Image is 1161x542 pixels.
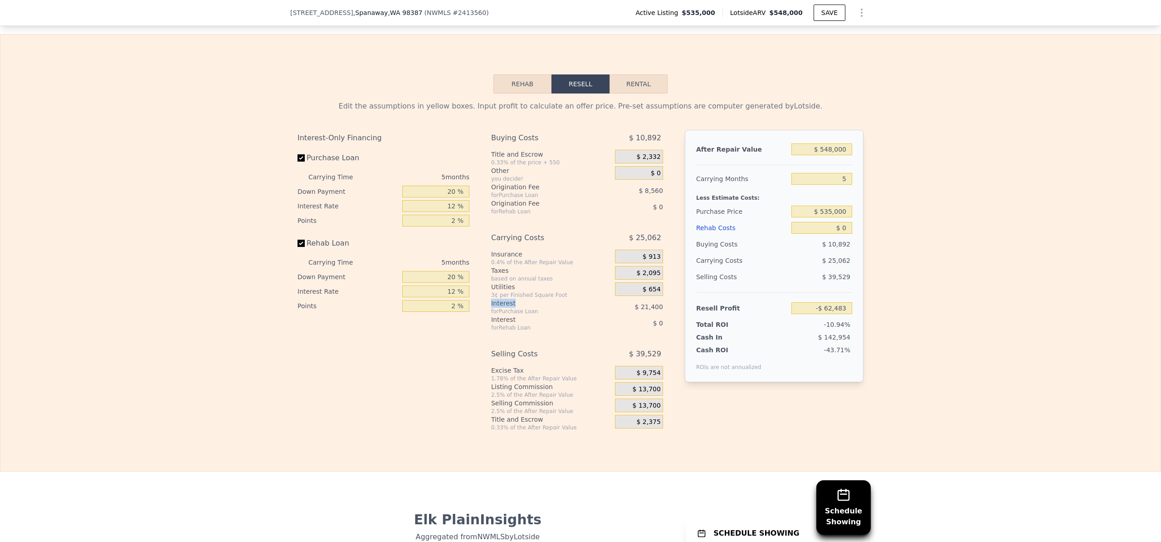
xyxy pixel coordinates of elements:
label: Rehab Loan [298,235,399,251]
button: SAVE [814,5,845,21]
div: 0.33% of the After Repair Value [491,424,611,431]
span: -43.71% [824,346,850,354]
button: Resell [551,74,610,94]
div: Interest Rate [298,284,399,299]
div: 1.78% of the After Repair Value [491,375,611,382]
button: Show Options [853,4,871,22]
div: 5 months [371,170,469,184]
span: $ 2,332 [636,153,660,161]
div: for Purchase Loan [491,308,592,315]
div: you decide! [491,175,611,182]
div: Insurance [491,250,611,259]
div: Points [298,213,399,228]
div: for Rehab Loan [491,208,592,215]
div: Buying Costs [491,130,592,146]
span: $ 2,095 [636,269,660,277]
div: Carrying Months [696,171,788,187]
label: Purchase Loan [298,150,399,166]
div: Taxes [491,266,611,275]
span: $ 142,954 [818,334,850,341]
div: Origination Fee [491,199,592,208]
span: $ 913 [643,253,661,261]
div: Total ROI [696,320,753,329]
span: $ 2,375 [636,418,660,426]
div: Buying Costs [696,236,788,252]
div: Rehab Costs [696,220,788,236]
div: Down Payment [298,184,399,199]
div: Interest [491,315,592,324]
div: Down Payment [298,270,399,284]
div: ROIs are not annualized [696,355,761,371]
div: Purchase Price [696,203,788,220]
button: Rental [610,74,668,94]
div: Origination Fee [491,182,592,192]
div: Carrying Costs [491,230,592,246]
div: ( ) [424,8,489,17]
span: $ 13,700 [633,402,661,410]
span: $ 0 [653,203,663,211]
span: $ 25,062 [822,257,850,264]
div: Cash In [696,333,753,342]
div: Edit the assumptions in yellow boxes. Input profit to calculate an offer price. Pre-set assumptio... [298,101,863,112]
span: $ 9,754 [636,369,660,377]
div: Utilities [491,282,611,291]
input: Rehab Loan [298,240,305,247]
span: -10.94% [824,321,850,328]
div: Listing Commission [491,382,611,391]
div: Elk Plain Insights [298,512,658,528]
div: Selling Costs [696,269,788,285]
div: based on annual taxes [491,275,611,282]
div: Other [491,166,611,175]
div: Interest Rate [298,199,399,213]
div: Carrying Costs [696,252,753,269]
span: $535,000 [682,8,715,17]
span: $ 13,700 [633,385,661,394]
div: 5 months [371,255,469,270]
div: for Rehab Loan [491,324,592,331]
span: $ 21,400 [635,303,663,310]
span: NWMLS [427,9,451,16]
div: Excise Tax [491,366,611,375]
button: ScheduleShowing [816,480,871,535]
span: $ 10,892 [629,130,661,146]
div: Resell Profit [696,300,788,316]
div: Selling Commission [491,399,611,408]
div: After Repair Value [696,141,788,158]
span: Lotside ARV [730,8,769,17]
span: $ 0 [653,320,663,327]
div: 0.33% of the price + 550 [491,159,611,166]
div: for Purchase Loan [491,192,592,199]
div: 2.5% of the After Repair Value [491,391,611,399]
span: , Spanaway [353,8,423,17]
span: $ 654 [643,286,661,294]
div: 0.4% of the After Repair Value [491,259,611,266]
div: 3¢ per Finished Square Foot [491,291,611,299]
div: Points [298,299,399,313]
span: # 2413560 [453,9,486,16]
div: Interest-Only Financing [298,130,469,146]
h1: SCHEDULE SHOWING [713,528,799,539]
div: Less Estimate Costs: [696,187,852,203]
div: Interest [491,299,592,308]
span: $ 39,529 [629,346,661,362]
span: $ 39,529 [822,273,850,281]
span: $ 25,062 [629,230,661,246]
div: Title and Escrow [491,415,611,424]
div: Carrying Time [308,255,367,270]
span: , WA 98387 [388,9,422,16]
span: $548,000 [769,9,803,16]
span: $ 8,560 [639,187,663,194]
div: Selling Costs [491,346,592,362]
span: [STREET_ADDRESS] [290,8,353,17]
div: Carrying Time [308,170,367,184]
div: Title and Escrow [491,150,611,159]
input: Purchase Loan [298,154,305,162]
button: Rehab [493,74,551,94]
span: $ 0 [651,169,661,177]
div: Cash ROI [696,345,761,355]
span: $ 10,892 [822,241,850,248]
span: Active Listing [635,8,682,17]
div: 2.5% of the After Repair Value [491,408,611,415]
